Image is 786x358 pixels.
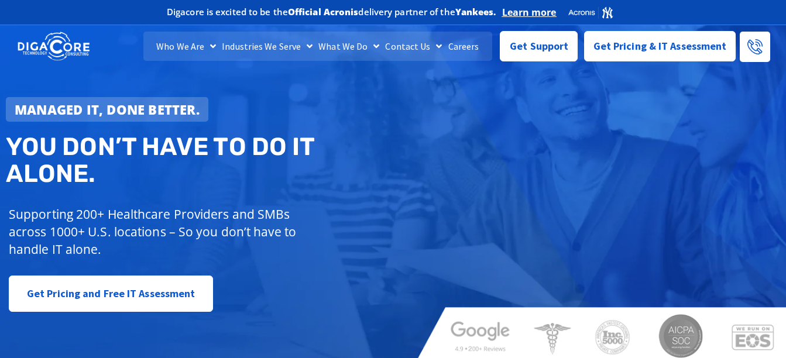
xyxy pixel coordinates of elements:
[6,133,401,187] h2: You don’t have to do IT alone.
[153,32,219,61] a: Who We Are
[568,6,613,19] img: Acronis
[18,31,90,62] img: DigaCore Technology Consulting
[315,32,382,61] a: What We Do
[9,205,331,258] p: Supporting 200+ Healthcare Providers and SMBs across 1000+ U.S. locations – So you don’t have to ...
[219,32,315,61] a: Industries We Serve
[500,31,578,61] a: Get Support
[143,32,492,61] nav: Menu
[382,32,445,61] a: Contact Us
[167,8,496,16] h2: Digacore is excited to be the delivery partner of the
[288,6,359,18] b: Official Acronis
[455,6,496,18] b: Yankees.
[9,276,213,312] a: Get Pricing and Free IT Assessment
[15,101,200,118] strong: Managed IT, done better.
[510,35,568,58] span: Get Support
[445,32,482,61] a: Careers
[593,35,727,58] span: Get Pricing & IT Assessment
[6,97,208,122] a: Managed IT, done better.
[27,282,195,305] span: Get Pricing and Free IT Assessment
[584,31,736,61] a: Get Pricing & IT Assessment
[502,6,557,18] a: Learn more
